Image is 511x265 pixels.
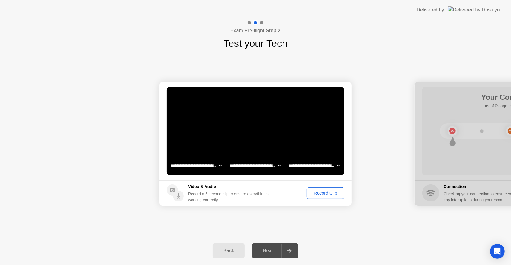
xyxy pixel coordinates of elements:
select: Available speakers [229,159,282,172]
button: Next [252,243,298,258]
select: Available microphones [288,159,341,172]
div: Record Clip [309,191,342,196]
h5: Video & Audio [188,183,271,190]
div: Next [254,248,282,254]
select: Available cameras [170,159,223,172]
div: Delivered by [417,6,444,14]
button: Back [213,243,245,258]
div: Open Intercom Messenger [490,244,505,259]
div: Back [215,248,243,254]
h4: Exam Pre-flight: [230,27,281,34]
h1: Test your Tech [224,36,287,51]
button: Record Clip [307,187,344,199]
img: Delivered by Rosalyn [448,6,500,13]
b: Step 2 [266,28,281,33]
div: Record a 5 second clip to ensure everything’s working correctly [188,191,271,203]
